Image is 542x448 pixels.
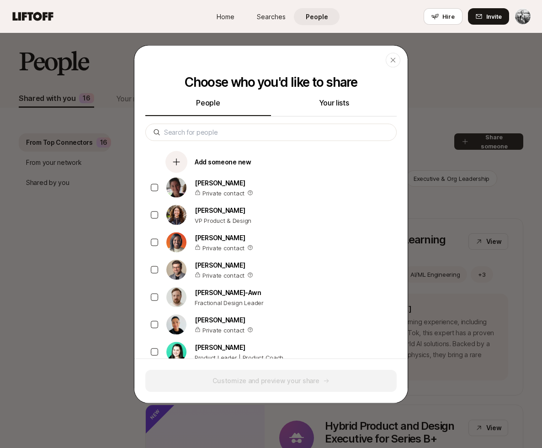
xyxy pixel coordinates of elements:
img: 2fbe14ff_07e1_42da_82b0_9a180ac7dbce.jpg [166,259,186,279]
input: Search for people [164,126,389,137]
button: Your lists [271,96,397,116]
p: Private contact [195,188,253,197]
img: 72368826_82aa_445e_86bd_5487f1d5ed32.jpg [166,314,186,334]
p: [PERSON_NAME] [195,205,251,216]
img: df2a53e2_b906_403d_9e2a_ccbf7ef3dc74.jpg [166,287,186,307]
p: [PERSON_NAME] [195,177,253,188]
p: [PERSON_NAME] [195,314,253,325]
img: 2d6e032d_b6d8_4c59_8f03_d16c587d1fa3.jpg [166,342,186,362]
img: 1951bbd1_ca77_4ed7_b32d_125de920f580.jpg [166,232,186,252]
p: Choose who you'd like to share [145,74,397,89]
p: [PERSON_NAME] [195,232,253,243]
p: Private contact [195,325,253,334]
img: fd77ced5_58fa_4de5_b7f2_fad9fed9ab4d.jpg [166,177,186,197]
p: Product Leader | Product Coach [195,353,283,362]
p: [PERSON_NAME] [195,259,253,270]
p: [PERSON_NAME]-Awn [195,287,264,298]
p: [PERSON_NAME] [195,342,283,353]
p: Private contact [195,243,253,252]
p: VP Product & Design [195,216,251,225]
button: People [145,96,271,116]
p: Add someone new [195,156,251,167]
img: ACg8ocIXGGbQvvmSBD6vUrqz40LHbE0GEqT7XbmBBBZkN5p3GMjSqb9L=s160-c [166,205,186,225]
p: Fractional Design Leader [195,298,264,307]
p: Private contact [195,270,253,279]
